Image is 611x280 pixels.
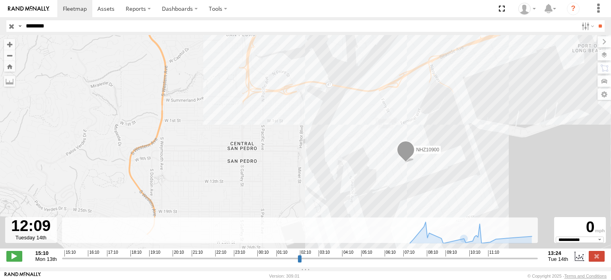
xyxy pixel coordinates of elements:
img: rand-logo.svg [8,6,49,12]
span: 07:10 [403,250,414,257]
span: Mon 13th Oct 2025 [35,256,57,262]
span: 00:10 [257,250,269,257]
a: Terms and Conditions [564,274,607,278]
label: Search Query [17,20,23,32]
i: ? [567,2,580,15]
span: 19:10 [149,250,160,257]
span: 20:10 [173,250,184,257]
span: 16:10 [88,250,99,257]
a: Visit our Website [4,272,41,280]
strong: 15:10 [35,250,57,256]
label: Play/Stop [6,251,22,261]
span: 04:10 [342,250,353,257]
strong: 13:24 [548,250,568,256]
span: 09:10 [446,250,457,257]
span: 05:10 [361,250,372,257]
span: 01:10 [276,250,288,257]
label: Measure [4,76,15,87]
span: 21:10 [192,250,203,257]
label: Search Filter Options [578,20,595,32]
label: Close [589,251,605,261]
span: 08:10 [427,250,438,257]
span: 22:10 [215,250,226,257]
span: 02:10 [300,250,311,257]
button: Zoom out [4,50,15,61]
span: 17:10 [107,250,118,257]
button: Zoom in [4,39,15,50]
span: Tue 14th Oct 2025 [548,256,568,262]
label: Map Settings [597,89,611,100]
span: 15:10 [64,250,76,257]
div: 0 [555,218,605,237]
span: 11:10 [488,250,499,257]
span: NHZ10900 [416,147,439,153]
div: Zulema McIntosch [516,3,539,15]
div: © Copyright 2025 - [527,274,607,278]
span: 06:10 [385,250,396,257]
span: 03:10 [319,250,330,257]
span: 18:10 [130,250,142,257]
span: 10:10 [469,250,481,257]
button: Zoom Home [4,61,15,72]
div: Version: 309.01 [269,274,300,278]
span: 23:10 [234,250,245,257]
